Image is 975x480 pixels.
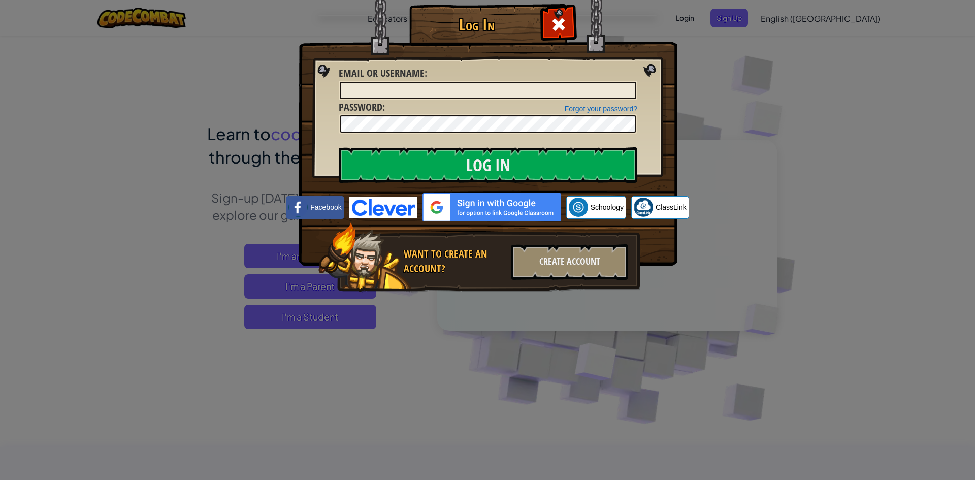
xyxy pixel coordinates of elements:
span: Password [339,100,382,114]
img: classlink-logo-small.png [634,198,653,217]
img: gplus_sso_button2.svg [422,193,561,221]
div: Create Account [511,244,628,280]
span: Schoology [591,202,624,212]
div: Want to create an account? [404,247,505,276]
span: ClassLink [656,202,687,212]
span: Facebook [310,202,341,212]
input: Log In [339,147,637,183]
img: schoology.png [569,198,588,217]
label: : [339,100,385,115]
img: facebook_small.png [288,198,308,217]
a: Forgot your password? [565,105,637,113]
span: Email or Username [339,66,425,80]
h1: Log In [412,16,541,34]
img: clever-logo-blue.png [349,197,417,218]
label: : [339,66,427,81]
